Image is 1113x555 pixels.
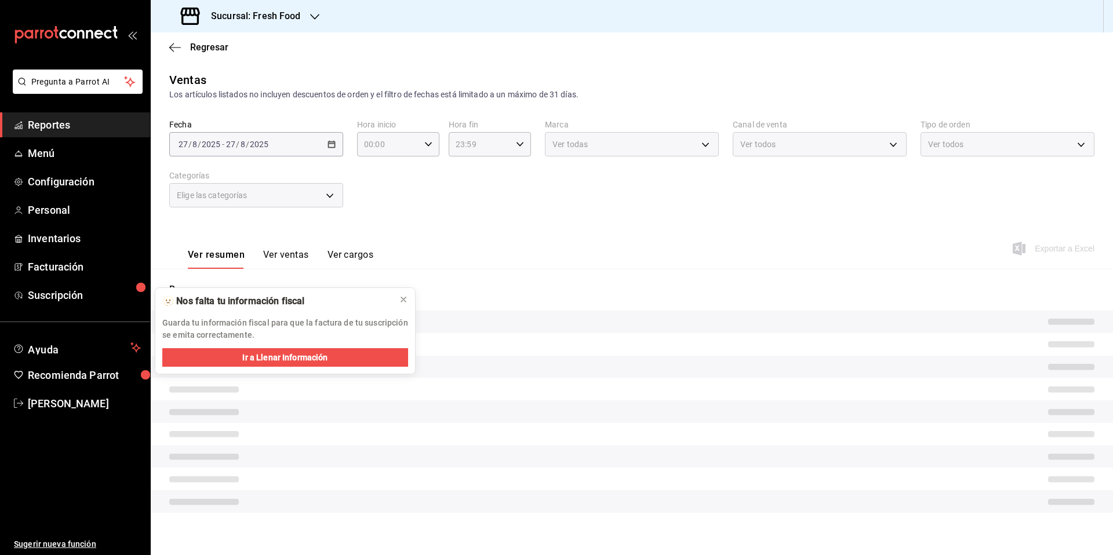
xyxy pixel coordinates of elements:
span: Menú [28,145,141,161]
div: 🫥 Nos falta tu información fiscal [162,295,390,308]
span: Ver todas [552,138,588,150]
span: / [236,140,239,149]
h3: Sucursal: Fresh Food [202,9,301,23]
label: Canal de venta [733,121,907,129]
input: ---- [249,140,269,149]
input: -- [192,140,198,149]
input: -- [225,140,236,149]
span: / [246,140,249,149]
span: Pregunta a Parrot AI [31,76,125,88]
span: Configuración [28,174,141,189]
span: Personal [28,202,141,218]
button: Ver resumen [188,249,245,269]
span: [PERSON_NAME] [28,396,141,411]
span: Facturación [28,259,141,275]
input: -- [240,140,246,149]
button: Pregunta a Parrot AI [13,70,143,94]
label: Hora fin [449,121,531,129]
p: Resumen [169,283,1094,297]
span: Recomienda Parrot [28,367,141,383]
button: Ver ventas [263,249,309,269]
span: - [222,140,224,149]
span: / [188,140,192,149]
button: Regresar [169,42,228,53]
span: Inventarios [28,231,141,246]
div: navigation tabs [188,249,373,269]
label: Fecha [169,121,343,129]
span: Ver todos [740,138,776,150]
span: / [198,140,201,149]
a: Pregunta a Parrot AI [8,84,143,96]
button: Ver cargos [328,249,374,269]
label: Hora inicio [357,121,439,129]
input: -- [178,140,188,149]
label: Marca [545,121,719,129]
button: Ir a Llenar Información [162,348,408,367]
div: Ventas [169,71,206,89]
span: Ayuda [28,341,126,355]
label: Tipo de orden [921,121,1094,129]
span: Suscripción [28,287,141,303]
p: Guarda tu información fiscal para que la factura de tu suscripción se emita correctamente. [162,317,408,341]
span: Sugerir nueva función [14,538,141,550]
div: Los artículos listados no incluyen descuentos de orden y el filtro de fechas está limitado a un m... [169,89,1094,101]
button: open_drawer_menu [128,30,137,39]
label: Categorías [169,171,343,180]
span: Ir a Llenar Información [242,352,328,364]
span: Elige las categorías [177,189,248,201]
span: Regresar [190,42,228,53]
span: Ver todos [928,138,963,150]
span: Reportes [28,117,141,133]
input: ---- [201,140,221,149]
